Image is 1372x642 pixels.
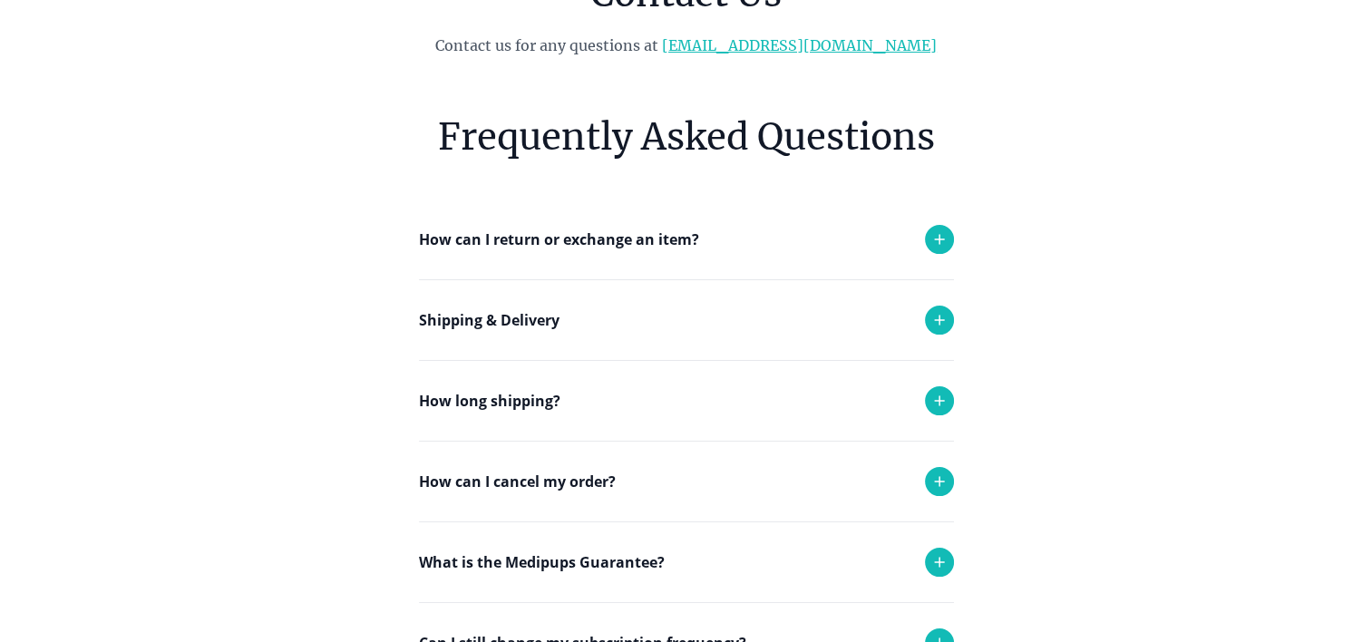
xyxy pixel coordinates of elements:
[419,111,954,163] h6: Frequently Asked Questions
[662,36,937,54] a: [EMAIL_ADDRESS][DOMAIN_NAME]
[419,309,560,331] p: Shipping & Delivery
[317,34,1056,56] p: Contact us for any questions at
[419,441,954,513] div: Each order takes 1-2 business days to be delivered.
[419,229,699,250] p: How can I return or exchange an item?
[419,551,665,573] p: What is the Medipups Guarantee?
[419,471,616,492] p: How can I cancel my order?
[419,390,560,412] p: How long shipping?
